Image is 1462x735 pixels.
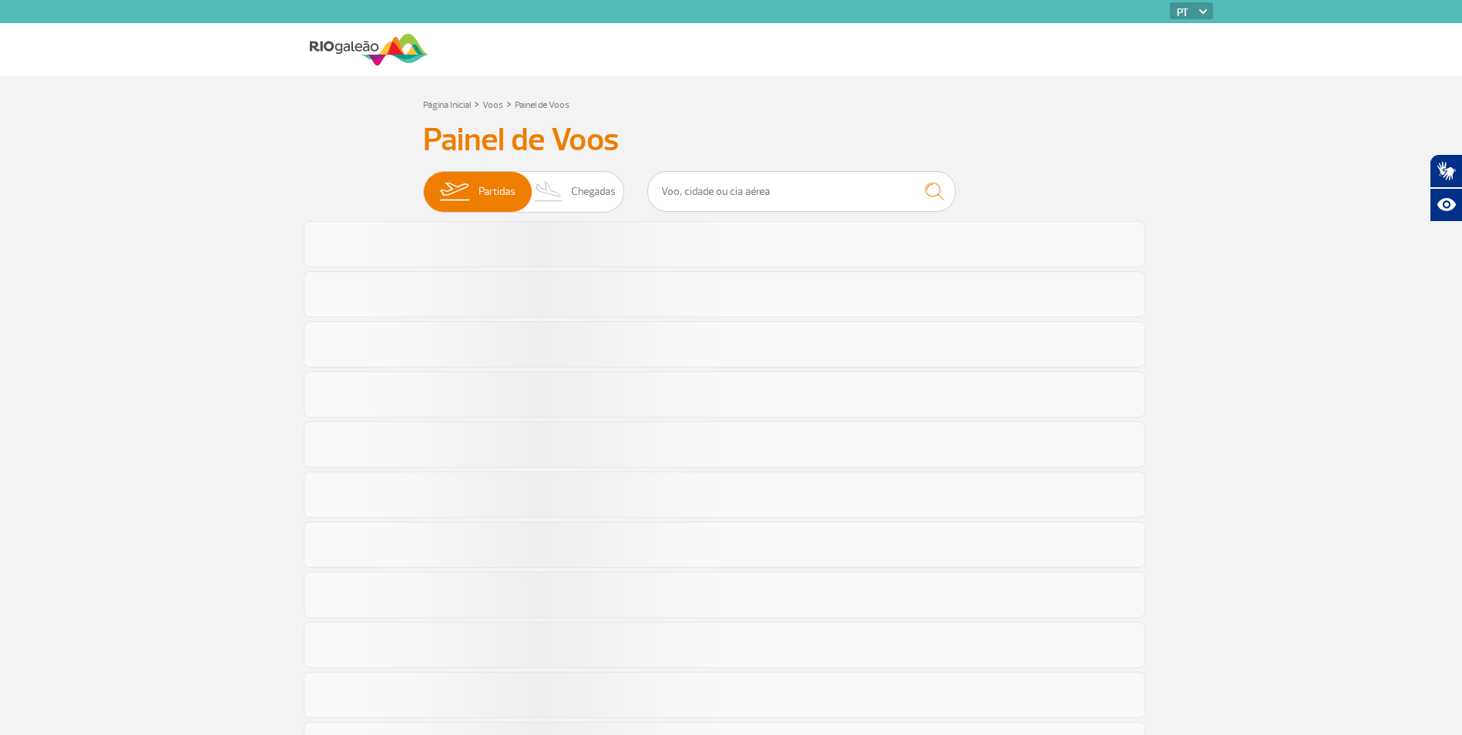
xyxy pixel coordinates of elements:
[506,95,512,112] a: >
[526,172,572,212] img: slider-desembarque
[515,99,570,111] a: Painel de Voos
[482,99,503,111] a: Voos
[430,172,479,212] img: slider-embarque
[474,95,479,112] a: >
[1430,154,1462,222] div: Plugin de acessibilidade da Hand Talk.
[423,121,1040,159] h3: Painel de Voos
[571,172,616,212] span: Chegadas
[423,99,471,111] a: Página Inicial
[647,171,956,212] input: Voo, cidade ou cia aérea
[1430,154,1462,188] button: Abrir tradutor de língua de sinais.
[479,172,516,212] span: Partidas
[1430,188,1462,222] button: Abrir recursos assistivos.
